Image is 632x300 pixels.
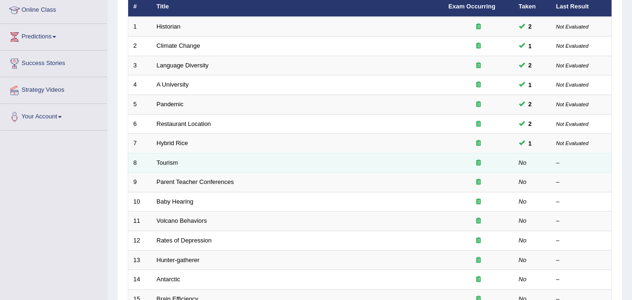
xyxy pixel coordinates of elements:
[556,121,588,127] small: Not Evaluated
[519,217,527,224] em: No
[525,80,536,90] span: You can still take this question
[449,80,509,89] div: Exam occurring question
[449,120,509,129] div: Exam occurring question
[157,101,184,108] a: Pandemic
[525,99,536,109] span: You can still take this question
[519,276,527,283] em: No
[157,139,188,146] a: Hybrid Rice
[128,270,152,290] td: 14
[556,43,588,49] small: Not Evaluated
[157,256,200,263] a: Hunter-gatherer
[556,198,607,206] div: –
[128,192,152,212] td: 10
[449,22,509,31] div: Exam occurring question
[449,100,509,109] div: Exam occurring question
[128,37,152,56] td: 2
[449,3,495,10] a: Exam Occurring
[449,61,509,70] div: Exam occurring question
[128,17,152,37] td: 1
[556,82,588,88] small: Not Evaluated
[128,75,152,95] td: 4
[157,120,211,127] a: Restaurant Location
[525,22,536,31] span: You can still take this question
[556,236,607,245] div: –
[449,198,509,206] div: Exam occurring question
[449,256,509,265] div: Exam occurring question
[157,178,234,185] a: Parent Teacher Conferences
[128,250,152,270] td: 13
[556,217,607,226] div: –
[128,153,152,173] td: 8
[157,217,207,224] a: Volcano Behaviors
[556,140,588,146] small: Not Evaluated
[525,139,536,148] span: You can still take this question
[449,159,509,168] div: Exam occurring question
[157,81,189,88] a: A University
[0,104,107,127] a: Your Account
[556,63,588,68] small: Not Evaluated
[157,276,181,283] a: Antarctic
[449,217,509,226] div: Exam occurring question
[128,56,152,75] td: 3
[519,178,527,185] em: No
[556,24,588,29] small: Not Evaluated
[525,60,536,70] span: You can still take this question
[449,275,509,284] div: Exam occurring question
[556,102,588,107] small: Not Evaluated
[0,24,107,47] a: Predictions
[519,256,527,263] em: No
[0,77,107,101] a: Strategy Videos
[128,173,152,192] td: 9
[525,119,536,129] span: You can still take this question
[157,42,200,49] a: Climate Change
[519,198,527,205] em: No
[449,139,509,148] div: Exam occurring question
[0,51,107,74] a: Success Stories
[157,23,181,30] a: Historian
[449,178,509,187] div: Exam occurring question
[128,134,152,154] td: 7
[157,62,209,69] a: Language Diversity
[519,237,527,244] em: No
[128,95,152,115] td: 5
[128,231,152,250] td: 12
[556,178,607,187] div: –
[556,256,607,265] div: –
[157,159,178,166] a: Tourism
[525,41,536,51] span: You can still take this question
[449,236,509,245] div: Exam occurring question
[128,212,152,231] td: 11
[519,159,527,166] em: No
[556,159,607,168] div: –
[157,237,212,244] a: Rates of Depression
[449,42,509,51] div: Exam occurring question
[157,198,194,205] a: Baby Hearing
[128,114,152,134] td: 6
[556,275,607,284] div: –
